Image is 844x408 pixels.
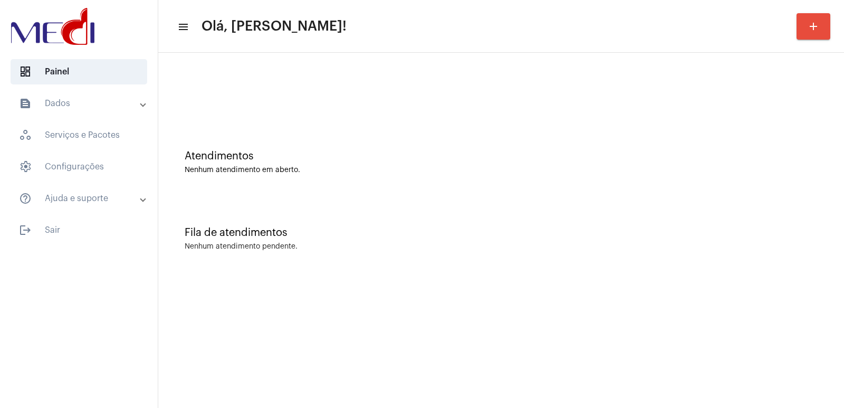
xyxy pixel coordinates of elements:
[19,224,32,236] mat-icon: sidenav icon
[19,97,32,110] mat-icon: sidenav icon
[6,91,158,116] mat-expansion-panel-header: sidenav iconDados
[19,160,32,173] span: sidenav icon
[185,150,818,162] div: Atendimentos
[185,166,818,174] div: Nenhum atendimento em aberto.
[185,243,298,251] div: Nenhum atendimento pendente.
[19,192,141,205] mat-panel-title: Ajuda e suporte
[11,217,147,243] span: Sair
[185,227,818,239] div: Fila de atendimentos
[177,21,188,33] mat-icon: sidenav icon
[19,97,141,110] mat-panel-title: Dados
[8,5,97,48] img: d3a1b5fa-500b-b90f-5a1c-719c20e9830b.png
[202,18,347,35] span: Olá, [PERSON_NAME]!
[11,122,147,148] span: Serviços e Pacotes
[19,129,32,141] span: sidenav icon
[19,65,32,78] span: sidenav icon
[11,59,147,84] span: Painel
[807,20,820,33] mat-icon: add
[6,186,158,211] mat-expansion-panel-header: sidenav iconAjuda e suporte
[11,154,147,179] span: Configurações
[19,192,32,205] mat-icon: sidenav icon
